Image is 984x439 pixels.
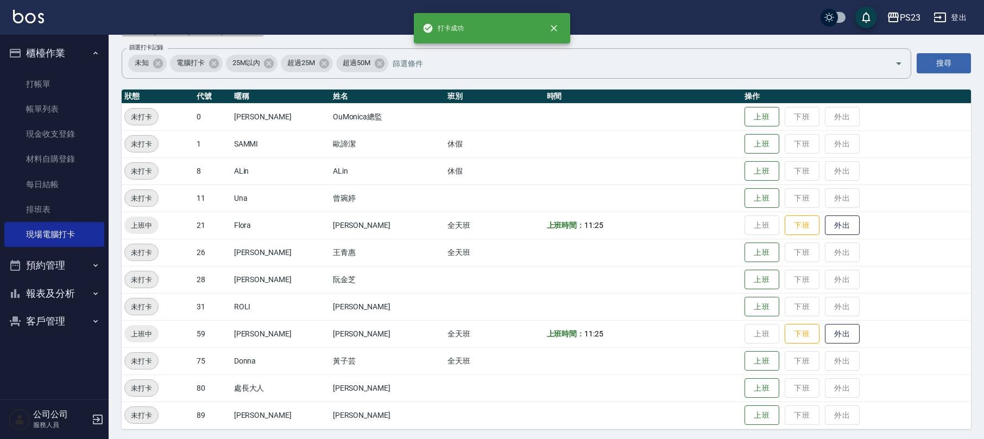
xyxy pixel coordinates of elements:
button: 上班 [745,405,779,425]
td: ALin [231,157,330,184]
td: 59 [194,320,231,347]
h5: 公司公司 [33,409,89,420]
td: 21 [194,212,231,239]
button: 上班 [745,188,779,208]
span: 11:25 [584,329,603,338]
span: 未打卡 [125,383,158,394]
td: 8 [194,157,231,184]
td: 0 [194,103,231,130]
td: 處長大人 [231,374,330,402]
input: 篩選條件 [390,54,876,73]
td: ROLI [231,293,330,320]
p: 服務人員 [33,420,89,430]
th: 代號 [194,90,231,104]
td: 阮金芝 [330,266,445,293]
button: Open [890,55,907,72]
th: 時間 [544,90,742,104]
button: 預約管理 [4,251,104,279]
span: 未打卡 [125,193,158,204]
span: 未打卡 [125,247,158,258]
td: Una [231,184,330,212]
b: 上班時間： [547,221,585,230]
span: 未打卡 [125,410,158,421]
td: 26 [194,239,231,266]
th: 班別 [445,90,544,104]
span: 上班中 [124,328,159,340]
th: 姓名 [330,90,445,104]
td: 11 [194,184,231,212]
button: 客戶管理 [4,307,104,335]
button: 下班 [785,215,819,236]
button: PS23 [882,7,925,29]
button: 下班 [785,324,819,344]
td: [PERSON_NAME] [231,266,330,293]
img: Person [9,409,30,430]
div: 超過25M [281,55,333,72]
td: 全天班 [445,239,544,266]
span: 未知 [128,58,155,68]
button: 外出 [825,215,860,236]
td: 曾琬婷 [330,184,445,212]
td: SAMMI [231,130,330,157]
td: [PERSON_NAME] [330,374,445,402]
button: 上班 [745,134,779,154]
span: 電腦打卡 [170,58,211,68]
td: 休假 [445,130,544,157]
button: 上班 [745,270,779,290]
td: [PERSON_NAME] [231,239,330,266]
td: [PERSON_NAME] [330,212,445,239]
span: 上班中 [124,220,159,231]
td: [PERSON_NAME] [330,402,445,429]
button: 搜尋 [917,53,971,73]
img: Logo [13,10,44,23]
td: 休假 [445,157,544,184]
td: 全天班 [445,347,544,374]
span: 未打卡 [125,111,158,123]
button: 上班 [745,351,779,371]
td: [PERSON_NAME] [231,103,330,130]
th: 狀態 [122,90,194,104]
a: 帳單列表 [4,97,104,122]
span: 未打卡 [125,274,158,285]
td: OuMonica總監 [330,103,445,130]
b: 上班時間： [547,329,585,338]
td: 80 [194,374,231,402]
td: 1 [194,130,231,157]
button: save [855,7,877,28]
span: 超過50M [336,58,377,68]
button: 上班 [745,107,779,127]
span: 25M以內 [226,58,267,68]
span: 超過25M [281,58,321,68]
a: 現金收支登錄 [4,122,104,147]
td: 黃子芸 [330,347,445,374]
td: 王青惠 [330,239,445,266]
td: 全天班 [445,212,544,239]
div: 25M以內 [226,55,278,72]
span: 未打卡 [125,166,158,177]
button: 櫃檯作業 [4,39,104,67]
a: 排班表 [4,197,104,222]
th: 操作 [742,90,971,104]
td: Donna [231,347,330,374]
button: close [542,16,566,40]
td: ALin [330,157,445,184]
button: 外出 [825,324,860,344]
div: 電腦打卡 [170,55,223,72]
label: 篩選打卡記錄 [129,43,163,52]
td: [PERSON_NAME] [330,293,445,320]
span: 未打卡 [125,355,158,367]
button: 上班 [745,243,779,263]
button: 上班 [745,297,779,317]
button: 上班 [745,161,779,181]
td: 75 [194,347,231,374]
td: Flora [231,212,330,239]
td: [PERSON_NAME] [231,402,330,429]
td: 89 [194,402,231,429]
div: PS23 [900,11,920,24]
button: 報表及分析 [4,279,104,308]
td: [PERSON_NAME] [330,320,445,347]
div: 超過50M [336,55,388,72]
button: 上班 [745,378,779,398]
td: 28 [194,266,231,293]
td: 全天班 [445,320,544,347]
